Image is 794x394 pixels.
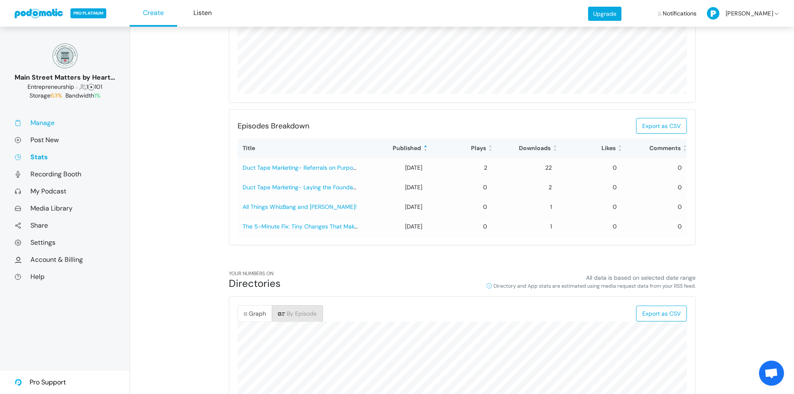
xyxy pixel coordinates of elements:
[492,178,557,197] td: 2
[15,170,115,178] a: Recording Booth
[427,197,492,216] td: 0
[287,310,317,317] span: By Episode
[15,187,115,196] a: My Podcast
[363,197,428,216] td: [DATE]
[557,197,622,216] td: 0
[492,217,557,236] td: 1
[53,43,78,68] img: 150x150_17130234.png
[238,138,363,158] th: Title
[363,138,428,158] th: Published
[238,121,309,131] h3: Episodes Breakdown
[15,371,66,394] a: Pro Support
[622,138,687,158] th: Comments
[622,217,687,236] td: 0
[492,197,557,216] td: 1
[707,7,719,20] img: P-50-ab8a3cff1f42e3edaa744736fdbd136011fc75d0d07c0e6946c3d5a70d29199b.png
[492,158,557,177] td: 22
[427,217,492,236] td: 0
[65,92,100,99] span: Bandwidth
[427,178,492,197] td: 0
[70,8,106,18] span: PRO PLATINUM
[586,274,696,281] span: All data is based on selected date range
[15,136,115,144] a: Post New
[493,282,696,290] small: Directory and App stats are estimated using media request data from your RSS feed.
[663,1,696,26] span: Notifications
[50,92,62,99] span: 63%
[363,178,428,197] td: [DATE]
[427,158,492,177] td: 2
[492,138,557,158] th: Downloads
[622,197,687,216] td: 0
[15,153,115,161] a: Stats
[636,118,687,134] a: Export as CSV
[28,83,74,90] span: Business: Entrepreneurship
[88,83,95,90] span: Episodes
[557,158,622,177] td: 0
[15,83,115,91] div: 1 101
[622,158,687,177] td: 0
[179,0,226,27] a: Listen
[243,164,466,171] a: Duct Tape Marketing- Referrals on Purpose: Creating a System for Word-of-Mouth
[229,270,458,277] h5: YOUR NUMBERS ON
[557,138,622,158] th: Likes
[726,1,773,26] span: [PERSON_NAME]
[557,217,622,236] td: 0
[759,361,784,386] div: Open chat
[94,92,100,99] span: 1%
[243,183,452,191] a: Duct Tape Marketing- Laying the Foundation through the Marketing Hourglass
[15,221,115,230] a: Share
[363,158,428,177] td: [DATE]
[636,306,687,321] a: Export as CSV
[278,312,285,316] img: list-995e0f07804645db0512adc5c8efdcd695c83392de450526b368bfd0b8501955.svg
[707,1,780,26] a: [PERSON_NAME]
[243,223,409,230] a: The 5-Minute Fix: Tiny Changes That Make a Big Retail Impact
[130,0,177,27] a: Create
[15,272,115,281] a: Help
[243,203,357,211] a: All Things WhizBang and [PERSON_NAME]!
[557,178,622,197] td: 0
[229,277,458,290] h1: Directories
[427,138,492,158] th: Plays
[244,312,247,316] img: group-b95f26c8a6793301bcff9b387c60fde34c84b348f4801dc92f5ed3154a7cba06.svg
[30,92,64,99] span: Storage
[15,118,115,127] a: Manage
[363,217,428,236] td: [DATE]
[622,178,687,197] td: 0
[15,204,115,213] a: Media Library
[15,238,115,247] a: Settings
[80,83,86,90] span: Followers
[15,255,115,264] a: Account & Billing
[588,7,621,21] a: Upgrade
[249,310,266,317] span: Graph
[15,73,115,83] div: Main Street Matters by Heart on [GEOGRAPHIC_DATA]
